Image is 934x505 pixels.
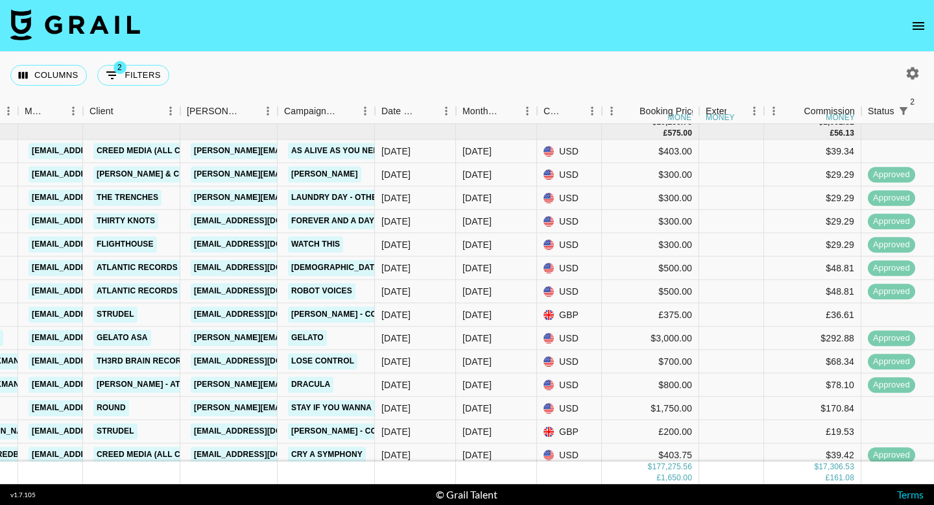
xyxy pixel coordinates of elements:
[97,65,169,86] button: Show filters
[764,397,861,421] div: $170.84
[418,102,437,120] button: Sort
[764,421,861,444] div: £19.53
[745,101,764,121] button: Menu
[537,99,602,124] div: Currency
[29,143,174,160] a: [EMAIL_ADDRESS][DOMAIN_NAME]
[29,354,174,370] a: [EMAIL_ADDRESS][DOMAIN_NAME]
[93,284,194,300] a: Atlantic Records US
[462,191,492,204] div: Oct '25
[518,101,537,121] button: Menu
[640,99,697,124] div: Booking Price
[462,145,492,158] div: Oct '25
[381,402,411,415] div: 10/6/2025
[906,95,919,108] span: 2
[93,400,129,417] a: Round
[537,257,602,280] div: USD
[462,262,492,275] div: Oct '25
[544,99,564,124] div: Currency
[648,462,653,473] div: $
[764,187,861,210] div: $29.29
[375,99,456,124] div: Date Created
[93,447,228,463] a: Creed Media (All Campaigns)
[602,304,699,327] div: £375.00
[180,99,278,124] div: Booker
[582,101,602,121] button: Menu
[381,238,411,251] div: 10/6/2025
[191,143,402,160] a: [PERSON_NAME][EMAIL_ADDRESS][DOMAIN_NAME]
[278,99,375,124] div: Campaign (Type)
[381,285,411,298] div: 10/1/2025
[381,191,411,204] div: 10/3/2025
[868,262,915,275] span: approved
[29,260,174,277] a: [EMAIL_ADDRESS][DOMAIN_NAME]
[764,101,784,121] button: Menu
[868,286,915,298] span: approved
[29,190,174,206] a: [EMAIL_ADDRESS][DOMAIN_NAME]
[537,210,602,234] div: USD
[436,488,497,501] div: © Grail Talent
[288,237,343,253] a: watch this
[381,449,411,462] div: 10/1/2025
[191,237,336,253] a: [EMAIL_ADDRESS][DOMAIN_NAME]
[191,330,402,347] a: [PERSON_NAME][EMAIL_ADDRESS][DOMAIN_NAME]
[191,424,336,440] a: [EMAIL_ADDRESS][DOMAIN_NAME]
[93,237,157,253] a: Flighthouse
[93,190,162,206] a: The Trenches
[804,99,855,124] div: Commission
[93,377,189,393] a: [PERSON_NAME] - ATG
[537,234,602,257] div: USD
[764,164,861,187] div: $29.29
[161,101,180,121] button: Menu
[537,187,602,210] div: USD
[191,167,469,183] a: [PERSON_NAME][EMAIL_ADDRESS][PERSON_NAME][DOMAIN_NAME]
[437,101,456,121] button: Menu
[381,262,411,275] div: 10/3/2025
[656,117,692,128] div: 10,256.75
[288,260,385,277] a: [DEMOGRAPHIC_DATA]
[913,102,931,120] button: Sort
[381,425,411,438] div: 10/3/2025
[381,145,411,158] div: 10/7/2025
[537,164,602,187] div: USD
[537,280,602,304] div: USD
[764,374,861,397] div: $78.10
[288,214,377,230] a: forever and a day
[834,128,854,139] div: 56.13
[462,425,492,438] div: Oct '25
[537,421,602,444] div: GBP
[288,307,390,323] a: [PERSON_NAME] - Cold
[602,257,699,280] div: $500.00
[381,168,411,181] div: 10/2/2025
[93,330,151,347] a: Gelato ASA
[819,462,854,473] div: 17,306.53
[868,169,915,181] span: approved
[191,447,336,463] a: [EMAIL_ADDRESS][DOMAIN_NAME]
[114,102,132,120] button: Sort
[462,332,492,345] div: Oct '25
[826,114,855,121] div: money
[785,102,804,120] button: Sort
[894,102,913,120] button: Show filters
[10,9,140,40] img: Grail Talent
[830,128,834,139] div: £
[499,102,518,120] button: Sort
[664,128,668,139] div: £
[29,237,174,253] a: [EMAIL_ADDRESS][DOMAIN_NAME]
[537,351,602,374] div: USD
[602,397,699,421] div: $1,750.00
[462,308,492,321] div: Oct '25
[661,473,692,484] div: 1,650.00
[764,327,861,351] div: $292.88
[191,377,402,393] a: [PERSON_NAME][EMAIL_ADDRESS][DOMAIN_NAME]
[462,215,492,228] div: Oct '25
[29,214,174,230] a: [EMAIL_ADDRESS][DOMAIN_NAME]
[868,239,915,251] span: approved
[826,473,830,484] div: £
[537,304,602,327] div: GBP
[83,99,180,124] div: Client
[462,238,492,251] div: Oct '25
[258,101,278,121] button: Menu
[868,99,894,124] div: Status
[462,355,492,368] div: Oct '25
[868,192,915,204] span: approved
